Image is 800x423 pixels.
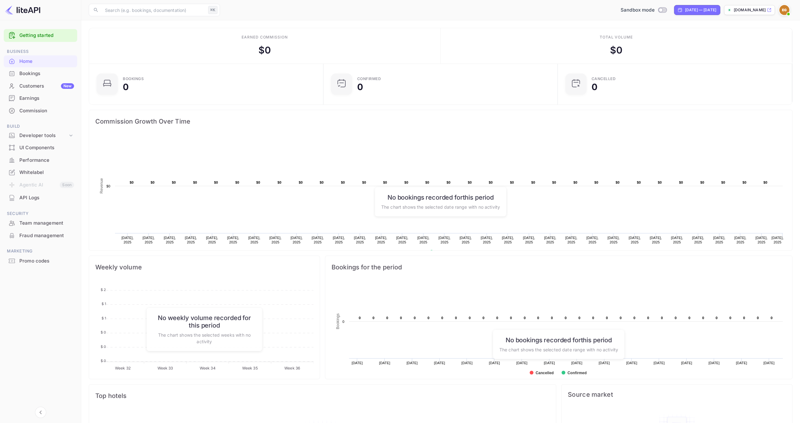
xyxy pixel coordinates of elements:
div: Customers [19,83,74,90]
a: Commission [4,105,77,116]
text: 0 [510,316,512,320]
text: [DATE] [544,361,555,365]
span: Security [4,210,77,217]
tspan: $ 0 [101,359,106,363]
text: $0 [341,181,345,184]
text: 0 [372,316,374,320]
text: 0 [359,316,361,320]
text: [DATE] [407,361,418,365]
div: Home [19,58,74,65]
text: $0 [637,181,641,184]
text: 0 [537,316,539,320]
text: $0 [256,181,260,184]
text: $0 [468,181,472,184]
text: $0 [299,181,303,184]
div: Fraud management [4,230,77,242]
div: Performance [19,157,74,164]
text: [DATE], 2025 [607,236,620,244]
div: New [61,83,74,89]
text: 0 [688,316,690,320]
text: $0 [573,181,577,184]
div: API Logs [19,194,74,201]
text: 0 [771,316,772,320]
div: Bookings [123,77,144,81]
text: $0 [510,181,514,184]
text: 0 [647,316,649,320]
text: $0 [616,181,620,184]
text: 0 [496,316,498,320]
text: $0 [362,181,366,184]
text: [DATE], 2025 [523,236,535,244]
text: [DATE], 2025 [586,236,598,244]
div: 0 [357,83,363,91]
text: 0 [702,316,704,320]
p: The chart shows the selected date range with no activity [499,346,618,353]
span: Sandbox mode [621,7,655,14]
a: Performance [4,154,77,166]
text: 0 [482,316,484,320]
text: [DATE], 2025 [185,236,197,244]
text: [DATE] [434,361,445,365]
div: Bookings [4,68,77,80]
span: Marketing [4,248,77,255]
button: Collapse navigation [35,407,46,418]
text: 0 [565,316,567,320]
text: $0 [235,181,239,184]
span: Commission Growth Over Time [95,116,786,126]
text: [DATE], 2025 [142,236,155,244]
text: 0 [427,316,429,320]
div: Promo codes [4,255,77,267]
span: Business [4,48,77,55]
text: 0 [620,316,622,320]
text: $0 [425,181,429,184]
a: Whitelabel [4,166,77,178]
text: [DATE], 2025 [206,236,218,244]
tspan: $ 2 [101,288,106,292]
div: Bookings [19,70,74,77]
div: Fraud management [19,232,74,239]
text: [DATE], 2025 [544,236,556,244]
div: CANCELLED [592,77,616,81]
a: UI Components [4,142,77,153]
text: [DATE], 2025 [164,236,176,244]
p: [DOMAIN_NAME] [734,7,766,13]
text: [DATE] [763,361,775,365]
div: Earned commission [242,34,288,40]
text: 0 [606,316,608,320]
tspan: $ 0 [101,330,106,334]
input: Search (e.g. bookings, documentation) [101,4,206,16]
text: Revenue [436,250,452,254]
text: 0 [414,316,416,320]
div: 0 [592,83,597,91]
img: Eduardo Granados [779,5,789,15]
text: $0 [277,181,282,184]
text: $0 [447,181,451,184]
text: 0 [469,316,471,320]
text: [DATE] [736,361,747,365]
text: $0 [742,181,747,184]
text: 0 [592,316,594,320]
text: 0 [342,320,344,324]
div: Total volume [600,34,633,40]
div: Team management [4,217,77,229]
span: Bookings for the period [332,262,786,272]
a: Getting started [19,32,74,39]
text: $0 [552,181,556,184]
div: Confirmed [357,77,381,81]
text: [DATE], 2025 [713,236,725,244]
div: $ 0 [610,43,622,57]
tspan: Week 32 [115,366,131,370]
text: [DATE], 2025 [438,236,451,244]
text: 0 [661,316,663,320]
div: Commission [4,105,77,117]
text: [DATE], 2025 [481,236,493,244]
a: API Logs [4,192,77,203]
a: Home [4,55,77,67]
text: [DATE], 2025 [354,236,366,244]
h6: No weekly volume recorded for this period [153,314,256,329]
div: [DATE] — [DATE] [685,7,716,13]
text: $0 [383,181,387,184]
a: Fraud management [4,230,77,241]
div: Developer tools [19,132,68,139]
text: [DATE], 2025 [227,236,239,244]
